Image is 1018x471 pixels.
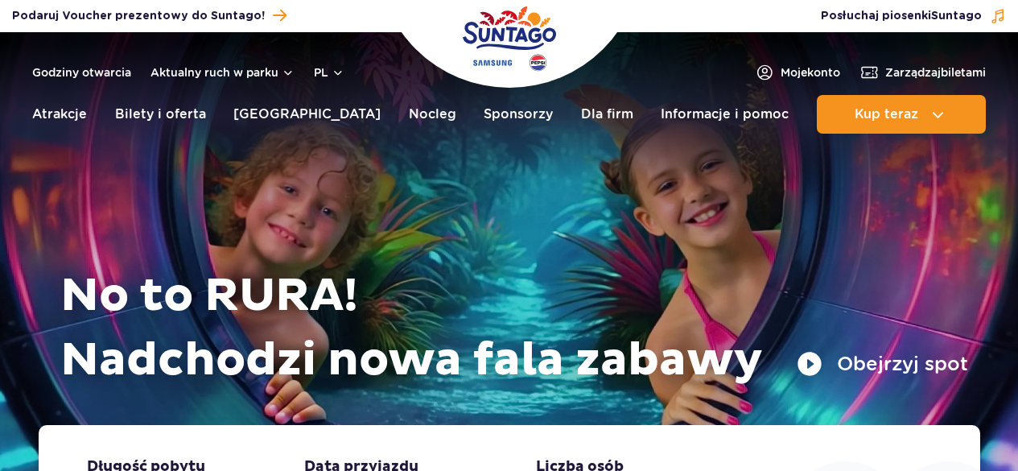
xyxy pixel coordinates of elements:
button: pl [314,64,344,81]
button: Posłuchaj piosenkiSuntago [821,8,1006,24]
a: Atrakcje [32,95,87,134]
button: Aktualny ruch w parku [150,66,295,79]
button: Kup teraz [817,95,986,134]
a: [GEOGRAPHIC_DATA] [233,95,381,134]
a: Godziny otwarcia [32,64,131,81]
a: Informacje i pomoc [661,95,789,134]
a: Dla firm [581,95,633,134]
span: Zarządzaj biletami [885,64,986,81]
a: Podaruj Voucher prezentowy do Suntago! [12,5,286,27]
span: Posłuchaj piosenki [821,8,982,24]
button: Obejrzyj spot [797,351,968,377]
span: Podaruj Voucher prezentowy do Suntago! [12,8,265,24]
span: Suntago [931,10,982,22]
a: Mojekonto [755,63,840,82]
span: Moje konto [781,64,840,81]
a: Zarządzajbiletami [859,63,986,82]
span: Kup teraz [855,107,918,122]
a: Bilety i oferta [115,95,206,134]
a: Nocleg [409,95,456,134]
h1: No to RURA! Nadchodzi nowa fala zabawy [60,264,968,393]
a: Sponsorzy [484,95,553,134]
